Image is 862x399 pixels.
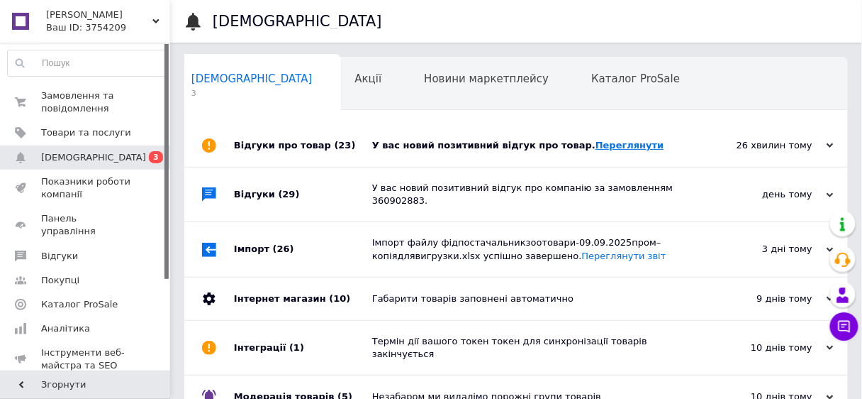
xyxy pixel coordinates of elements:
[329,293,350,304] span: (10)
[41,322,90,335] span: Аналітика
[234,168,372,222] div: Відгуки
[372,293,692,305] div: Габарити товарів заповнені автоматично
[41,212,131,238] span: Панель управління
[289,342,304,353] span: (1)
[372,236,692,262] div: Імпорт файлу фідпостачальникзоотовари-09.09.2025пром–копіядлявигрузки.xlsx успішно завершено.
[46,9,152,21] span: ELO Шоп
[234,124,372,167] div: Відгуки про товар
[41,175,131,201] span: Показники роботи компанії
[335,140,356,151] span: (23)
[424,72,549,85] span: Новини маркетплейсу
[41,126,131,139] span: Товари та послуги
[41,274,79,287] span: Покупці
[213,13,382,30] h1: [DEMOGRAPHIC_DATA]
[234,278,372,320] div: Інтернет магазин
[372,139,692,152] div: У вас новий позитивний відгук про товар.
[8,50,167,76] input: Пошук
[372,182,692,207] div: У вас новий позитивний відгук про компанію за замовленням 360902883.
[355,72,382,85] span: Акції
[830,312,858,341] button: Чат з покупцем
[191,88,313,99] span: 3
[692,293,834,305] div: 9 днів тому
[692,188,834,201] div: день тому
[595,140,664,151] a: Переглянути
[41,250,78,263] span: Відгуки
[46,21,170,34] div: Ваш ID: 3754209
[234,321,372,375] div: Інтеграції
[234,222,372,276] div: Імпорт
[692,139,834,152] div: 26 хвилин тому
[279,189,300,199] span: (29)
[692,243,834,256] div: 3 дні тому
[273,244,294,254] span: (26)
[582,251,666,261] a: Переглянути звіт
[372,335,692,361] div: Термін дії вашого токен токен для синхронізації товарів закінчується
[41,346,131,372] span: Інструменти веб-майстра та SEO
[41,151,146,164] span: [DEMOGRAPHIC_DATA]
[41,298,118,311] span: Каталог ProSale
[149,151,163,163] span: 3
[41,89,131,115] span: Замовлення та повідомлення
[191,72,313,85] span: [DEMOGRAPHIC_DATA]
[692,341,834,354] div: 10 днів тому
[591,72,680,85] span: Каталог ProSale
